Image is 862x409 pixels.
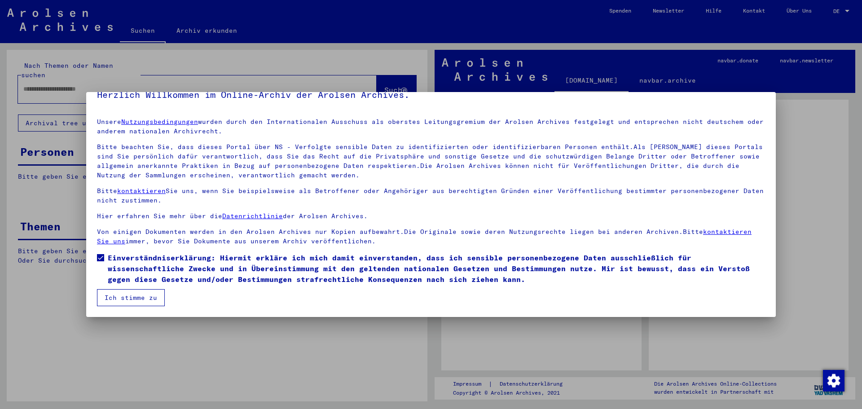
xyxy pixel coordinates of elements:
span: Einverständniserklärung: Hiermit erkläre ich mich damit einverstanden, dass ich sensible personen... [108,252,765,285]
p: Hier erfahren Sie mehr über die der Arolsen Archives. [97,211,765,221]
a: kontaktieren [117,187,166,195]
a: Datenrichtlinie [222,212,283,220]
a: Nutzungsbedingungen [121,118,198,126]
p: Von einigen Dokumenten werden in den Arolsen Archives nur Kopien aufbewahrt.Die Originale sowie d... [97,227,765,246]
button: Ich stimme zu [97,289,165,306]
p: Unsere wurden durch den Internationalen Ausschuss als oberstes Leitungsgremium der Arolsen Archiv... [97,117,765,136]
img: Change consent [823,370,844,391]
p: Bitte beachten Sie, dass dieses Portal über NS - Verfolgte sensible Daten zu identifizierten oder... [97,142,765,180]
h5: Herzlich Willkommen im Online-Archiv der Arolsen Archives. [97,88,765,102]
a: kontaktieren Sie uns [97,228,752,245]
p: Bitte Sie uns, wenn Sie beispielsweise als Betroffener oder Angehöriger aus berechtigten Gründen ... [97,186,765,205]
